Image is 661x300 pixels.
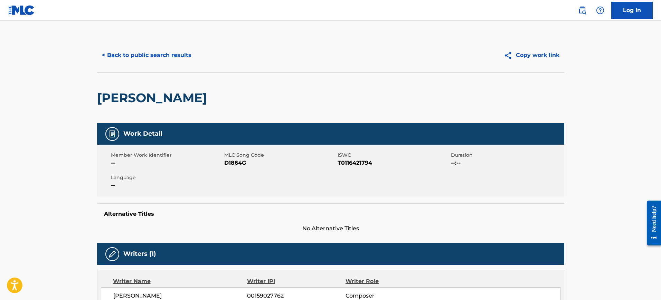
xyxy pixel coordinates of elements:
[451,152,563,159] span: Duration
[108,130,116,138] img: Work Detail
[8,5,35,15] img: MLC Logo
[123,250,156,258] h5: Writers (1)
[499,47,564,64] button: Copy work link
[224,152,336,159] span: MLC Song Code
[224,159,336,167] span: D1864G
[642,195,661,251] iframe: Resource Center
[611,2,653,19] a: Log In
[504,51,516,60] img: Copy work link
[247,277,346,286] div: Writer IPI
[338,152,449,159] span: ISWC
[338,159,449,167] span: T0116421794
[247,292,345,300] span: 00159027762
[104,211,557,217] h5: Alternative Titles
[111,174,223,181] span: Language
[113,292,247,300] span: [PERSON_NAME]
[451,159,563,167] span: --:--
[626,267,661,300] iframe: Chat Widget
[346,292,435,300] span: Composer
[596,6,604,14] img: help
[123,130,162,138] h5: Work Detail
[578,6,586,14] img: search
[346,277,435,286] div: Writer Role
[111,152,223,159] span: Member Work Identifier
[111,181,223,190] span: --
[97,90,210,106] h2: [PERSON_NAME]
[575,3,589,17] a: Public Search
[97,47,196,64] button: < Back to public search results
[593,3,607,17] div: Help
[111,159,223,167] span: --
[108,250,116,258] img: Writers
[113,277,247,286] div: Writer Name
[97,224,564,233] span: No Alternative Titles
